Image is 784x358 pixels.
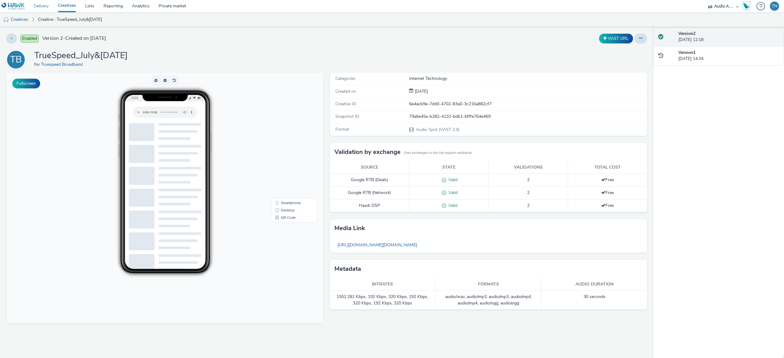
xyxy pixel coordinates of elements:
[409,161,488,174] th: State
[599,34,633,43] button: VAST URL
[334,147,401,157] h3: Validation by exchange
[334,224,365,233] h3: Media link
[266,134,310,141] li: Desktop
[330,291,436,310] td: 1552.281 Kbps, 192 Kbps, 320 Kbps, 192 Kbps, 320 Kbps, 192 Kbps, 320 Kbps
[527,190,530,196] span: 2
[413,88,428,95] div: Creation 17 July 2025, 14:34
[34,50,128,62] h1: TrueSpeed_July&[DATE]
[330,199,409,212] td: Hawk DSP
[330,187,409,200] td: Google RTB (Network)
[678,31,779,43] div: [DATE] 12:18
[335,88,356,94] span: Created on
[335,101,356,107] span: Creative ID
[601,177,614,183] span: Free
[335,76,356,81] span: Categories
[12,79,40,88] button: Fullscreen
[678,50,779,62] div: [DATE] 14:34
[34,62,41,67] span: for
[435,278,541,291] th: Formats
[541,278,647,291] th: Audio duration
[21,35,39,43] span: Enabled
[541,291,647,310] td: 30 seconds
[404,151,472,155] small: Only exchanges in this list require validation
[435,291,541,310] td: audio/wav, audio/mp3, audio/mp3, audio/mp4, audio/mp4, audio/ogg, audio/ogg
[275,136,288,140] span: Desktop
[6,57,28,62] a: TB
[275,129,295,132] span: Smartphone
[772,2,777,11] div: TN
[446,177,458,183] span: Valid
[415,127,459,132] span: Audio Spot (VAST 2.0)
[334,239,420,251] a: [URL][DOMAIN_NAME][DOMAIN_NAME]
[266,127,310,134] li: Smartphone
[601,190,614,196] span: Free
[330,174,409,187] td: Google RTB (Deals)
[527,203,530,208] span: 2
[413,88,428,94] span: [DATE]
[678,50,695,55] strong: Version 1
[41,62,85,67] a: Truespeed Broadband
[334,264,361,274] h3: Metadata
[330,278,436,291] th: Bitrates
[446,203,458,208] span: Valid
[597,34,635,43] div: Duplicate the creative as a VAST URL
[3,17,9,23] img: audio
[568,161,647,174] th: Total cost
[10,51,22,68] div: TB
[330,161,409,174] th: Source
[409,114,647,120] div: 79a6e45e-b282-4131-bdb1-bfffe764e469
[275,143,289,147] span: QR Code
[335,114,359,119] span: Snapshot ID
[742,1,751,11] img: Hawk Academy
[601,203,614,208] span: Free
[527,177,530,183] span: 2
[42,35,106,42] span: Version 2 - Created on [DATE]
[446,190,458,196] span: Valid
[488,161,568,174] th: Validations
[335,126,349,132] span: Format
[678,31,695,36] strong: Version 2
[35,12,105,27] a: Creative : TrueSpeed_July&[DATE]
[2,2,25,10] img: undefined Logo
[125,24,132,27] span: 12:21
[266,141,310,149] li: QR Code
[409,76,647,82] div: Internet Technology
[742,1,753,11] a: Hawk Academy
[409,101,647,107] div: 6e4acb9e-7dd0-4702-83a0-3c216a882cf7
